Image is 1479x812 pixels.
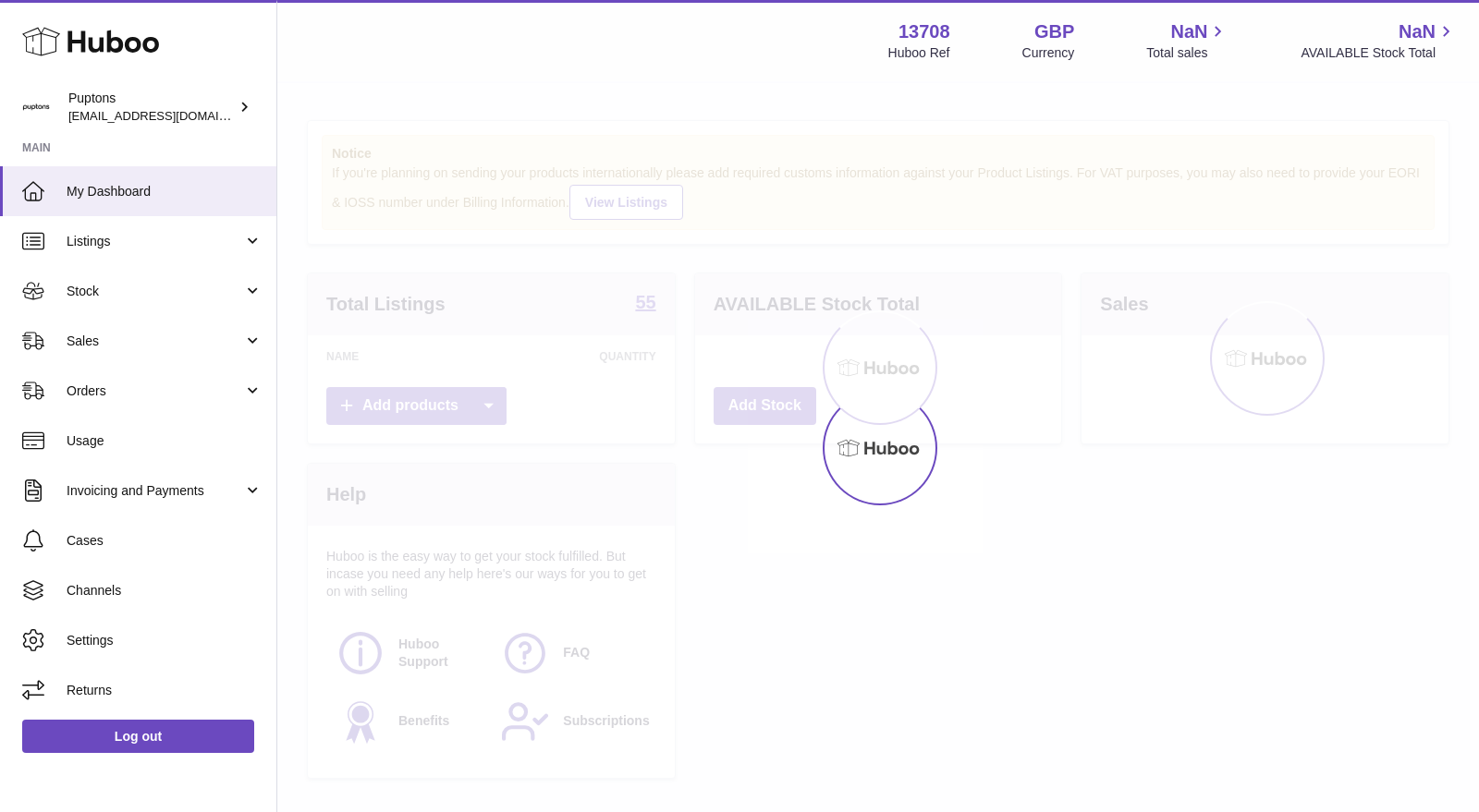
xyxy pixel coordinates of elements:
[67,233,243,250] span: Listings
[898,19,950,44] strong: 13708
[22,93,50,121] img: hello@puptons.com
[1022,44,1075,62] div: Currency
[1170,19,1207,44] span: NaN
[67,582,263,600] span: Channels
[67,432,263,450] span: Usage
[1146,19,1228,62] a: NaN Total sales
[67,333,243,350] span: Sales
[1301,19,1457,62] a: NaN AVAILABLE Stock Total
[1146,44,1228,62] span: Total sales
[1301,44,1457,62] span: AVAILABLE Stock Total
[67,532,263,550] span: Cases
[67,183,263,200] span: My Dashboard
[1034,19,1074,44] strong: GBP
[67,632,263,649] span: Settings
[67,382,243,400] span: Orders
[68,108,272,123] span: [EMAIL_ADDRESS][DOMAIN_NAME]
[67,482,243,500] span: Invoicing and Payments
[68,90,235,125] div: Puptons
[67,283,243,300] span: Stock
[1399,19,1436,44] span: NaN
[22,720,254,753] a: Log out
[888,44,950,62] div: Huboo Ref
[67,682,263,699] span: Returns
